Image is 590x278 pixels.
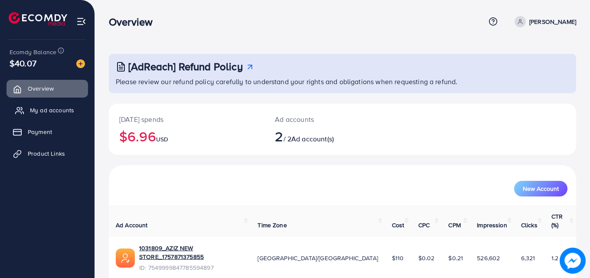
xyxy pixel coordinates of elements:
[392,221,404,229] span: Cost
[275,114,371,124] p: Ad accounts
[291,134,334,144] span: Ad account(s)
[109,16,160,28] h3: Overview
[477,221,507,229] span: Impression
[275,126,283,146] span: 2
[128,60,243,73] h3: [AdReach] Refund Policy
[529,16,576,27] p: [PERSON_NAME]
[10,57,36,69] span: $40.07
[514,181,567,196] button: New Account
[7,101,88,119] a: My ad accounts
[116,221,148,229] span: Ad Account
[119,128,254,144] h2: $6.96
[511,16,576,27] a: [PERSON_NAME]
[521,254,535,262] span: 6,321
[448,254,463,262] span: $0.21
[477,254,500,262] span: 526,602
[10,48,56,56] span: Ecomdy Balance
[30,106,74,114] span: My ad accounts
[418,221,430,229] span: CPC
[139,244,244,262] a: 1031809_AZIZ NEW STORE_1757871375855
[119,114,254,124] p: [DATE] spends
[275,128,371,144] h2: / 2
[560,248,586,274] img: image
[116,76,571,87] p: Please review our refund policy carefully to understand your rights and obligations when requesti...
[156,135,168,144] span: USD
[76,59,85,68] img: image
[7,145,88,162] a: Product Links
[28,149,65,158] span: Product Links
[418,254,435,262] span: $0.02
[258,254,378,262] span: [GEOGRAPHIC_DATA]/[GEOGRAPHIC_DATA]
[139,263,244,272] span: ID: 7549999847785594897
[76,16,86,26] img: menu
[116,249,135,268] img: ic-ads-acc.e4c84228.svg
[521,221,538,229] span: Clicks
[551,212,563,229] span: CTR (%)
[523,186,559,192] span: New Account
[9,12,67,26] img: logo
[258,221,287,229] span: Time Zone
[7,123,88,141] a: Payment
[28,128,52,136] span: Payment
[392,254,404,262] span: $110
[551,254,558,262] span: 1.2
[28,84,54,93] span: Overview
[448,221,460,229] span: CPM
[7,80,88,97] a: Overview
